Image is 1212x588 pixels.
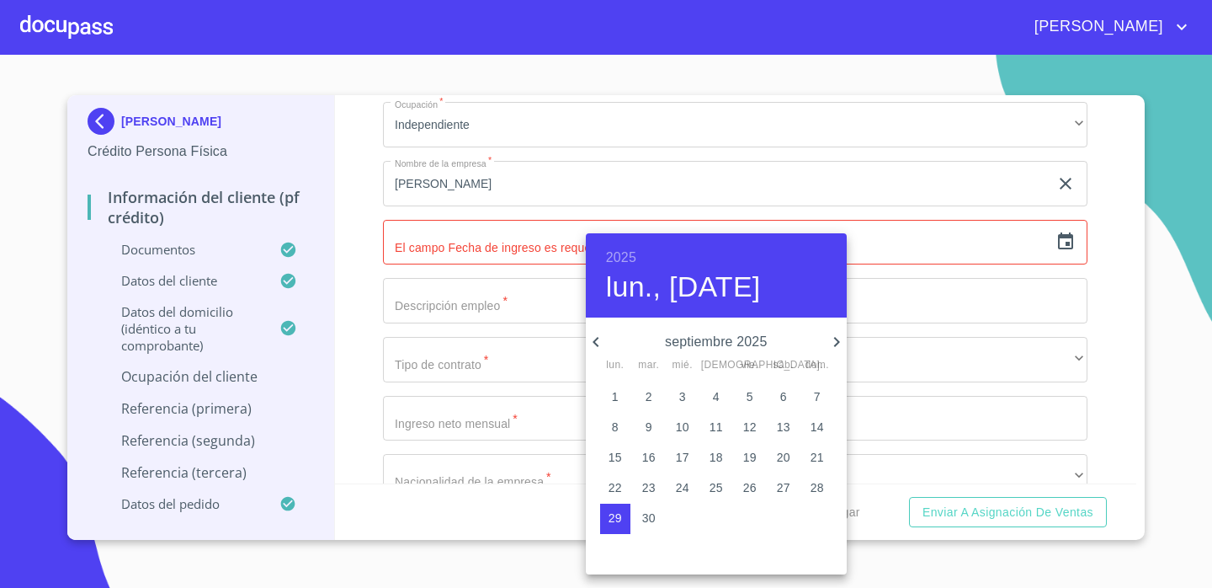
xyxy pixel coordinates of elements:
[802,473,832,504] button: 28
[710,479,723,496] p: 25
[600,473,630,504] button: 22
[667,413,698,443] button: 10
[768,357,799,374] span: sáb.
[701,357,731,374] span: [DEMOGRAPHIC_DATA].
[646,388,652,405] p: 2
[811,419,824,436] p: 14
[777,449,790,466] p: 20
[802,382,832,413] button: 7
[768,382,799,413] button: 6
[634,473,664,504] button: 23
[802,443,832,473] button: 21
[609,510,622,527] p: 29
[735,357,765,374] span: vie.
[768,443,799,473] button: 20
[814,388,821,405] p: 7
[676,449,689,466] p: 17
[642,510,656,527] p: 30
[634,357,664,374] span: mar.
[747,388,753,405] p: 5
[646,419,652,436] p: 9
[667,357,698,374] span: mié.
[676,419,689,436] p: 10
[600,357,630,374] span: lun.
[768,413,799,443] button: 13
[735,382,765,413] button: 5
[606,332,827,352] p: septiembre 2025
[710,449,723,466] p: 18
[802,357,832,374] span: dom.
[701,382,731,413] button: 4
[634,443,664,473] button: 16
[743,449,757,466] p: 19
[768,473,799,504] button: 27
[701,443,731,473] button: 18
[609,479,622,496] p: 22
[667,382,698,413] button: 3
[802,413,832,443] button: 14
[676,479,689,496] p: 24
[600,413,630,443] button: 8
[701,473,731,504] button: 25
[667,443,698,473] button: 17
[777,419,790,436] p: 13
[777,479,790,496] p: 27
[679,388,686,405] p: 3
[600,504,630,534] button: 29
[743,479,757,496] p: 26
[606,246,636,270] button: 2025
[609,449,622,466] p: 15
[634,413,664,443] button: 9
[701,413,731,443] button: 11
[642,449,656,466] p: 16
[713,388,720,405] p: 4
[710,419,723,436] p: 11
[612,388,619,405] p: 1
[634,382,664,413] button: 2
[811,449,824,466] p: 21
[600,443,630,473] button: 15
[612,419,619,436] p: 8
[606,270,761,305] button: lun., [DATE]
[634,504,664,534] button: 30
[735,473,765,504] button: 26
[780,388,787,405] p: 6
[667,473,698,504] button: 24
[735,413,765,443] button: 12
[743,419,757,436] p: 12
[811,479,824,496] p: 28
[642,479,656,496] p: 23
[600,382,630,413] button: 1
[735,443,765,473] button: 19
